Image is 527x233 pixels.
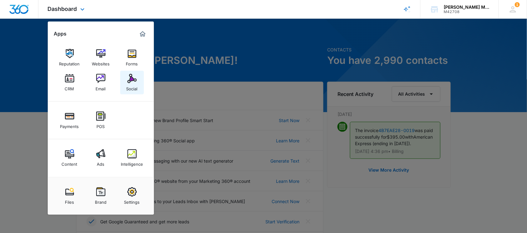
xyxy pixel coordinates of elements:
a: Settings [120,184,144,208]
span: 1 [515,2,520,7]
a: Websites [89,46,113,69]
a: Files [58,184,81,208]
div: Forms [126,58,138,66]
div: CRM [65,83,74,91]
a: Email [89,71,113,94]
div: Reputation [59,58,80,66]
div: POS [97,121,105,129]
div: notifications count [515,2,520,7]
div: Brand [95,197,106,205]
div: Content [62,159,77,167]
a: Brand [89,184,113,208]
div: Payments [60,121,79,129]
div: Files [65,197,74,205]
div: Intelligence [121,159,143,167]
a: Marketing 360® Dashboard [138,29,148,39]
h2: Apps [54,31,67,37]
a: Ads [89,146,113,170]
a: Social [120,71,144,94]
a: POS [89,108,113,132]
span: Dashboard [48,6,77,12]
div: Social [126,83,138,91]
a: Reputation [58,46,81,69]
a: Intelligence [120,146,144,170]
a: CRM [58,71,81,94]
div: account id [444,10,490,14]
a: Content [58,146,81,170]
div: account name [444,5,490,10]
div: Websites [92,58,110,66]
a: Forms [120,46,144,69]
div: Ads [97,159,105,167]
div: Email [96,83,106,91]
a: Payments [58,108,81,132]
div: Settings [124,197,140,205]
